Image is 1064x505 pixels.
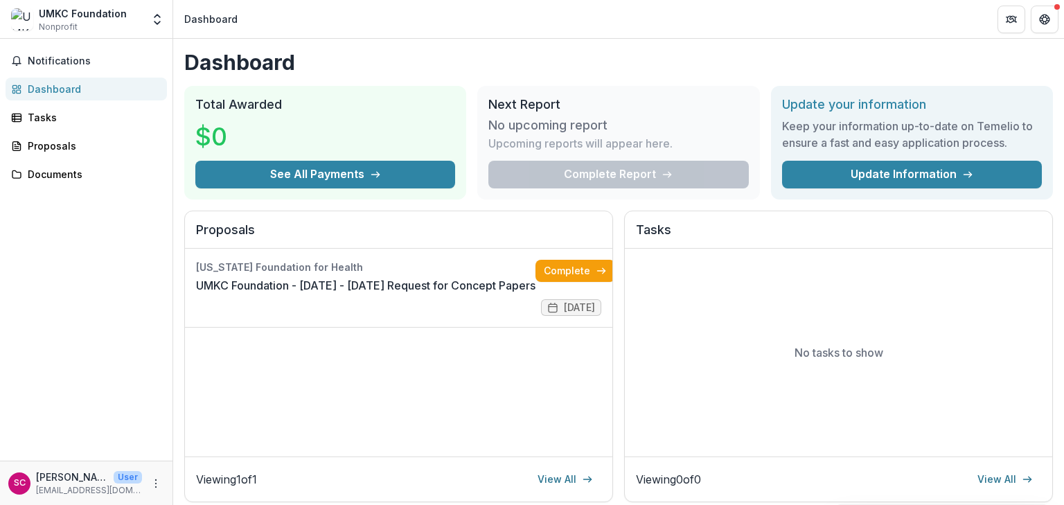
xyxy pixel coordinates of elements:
[6,163,167,186] a: Documents
[529,468,601,490] a: View All
[196,222,601,249] h2: Proposals
[195,118,299,155] h3: $0
[782,161,1042,188] a: Update Information
[795,344,883,361] p: No tasks to show
[195,161,455,188] button: See All Payments
[488,97,748,112] h2: Next Report
[6,78,167,100] a: Dashboard
[36,470,108,484] p: [PERSON_NAME]
[196,471,257,488] p: Viewing 1 of 1
[636,222,1041,249] h2: Tasks
[195,97,455,112] h2: Total Awarded
[14,479,26,488] div: Sharon Colbert
[782,97,1042,112] h2: Update your information
[6,50,167,72] button: Notifications
[28,55,161,67] span: Notifications
[969,468,1041,490] a: View All
[28,82,156,96] div: Dashboard
[11,8,33,30] img: UMKC Foundation
[997,6,1025,33] button: Partners
[488,118,608,133] h3: No upcoming report
[36,484,142,497] p: [EMAIL_ADDRESS][DOMAIN_NAME]
[28,110,156,125] div: Tasks
[488,135,673,152] p: Upcoming reports will appear here.
[636,471,701,488] p: Viewing 0 of 0
[39,6,127,21] div: UMKC Foundation
[6,134,167,157] a: Proposals
[148,6,167,33] button: Open entity switcher
[196,277,535,294] a: UMKC Foundation - [DATE] - [DATE] Request for Concept Papers
[184,12,238,26] div: Dashboard
[28,139,156,153] div: Proposals
[148,475,164,492] button: More
[535,260,615,282] a: Complete
[1031,6,1058,33] button: Get Help
[184,50,1053,75] h1: Dashboard
[28,167,156,181] div: Documents
[114,471,142,484] p: User
[782,118,1042,151] h3: Keep your information up-to-date on Temelio to ensure a fast and easy application process.
[39,21,78,33] span: Nonprofit
[6,106,167,129] a: Tasks
[179,9,243,29] nav: breadcrumb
